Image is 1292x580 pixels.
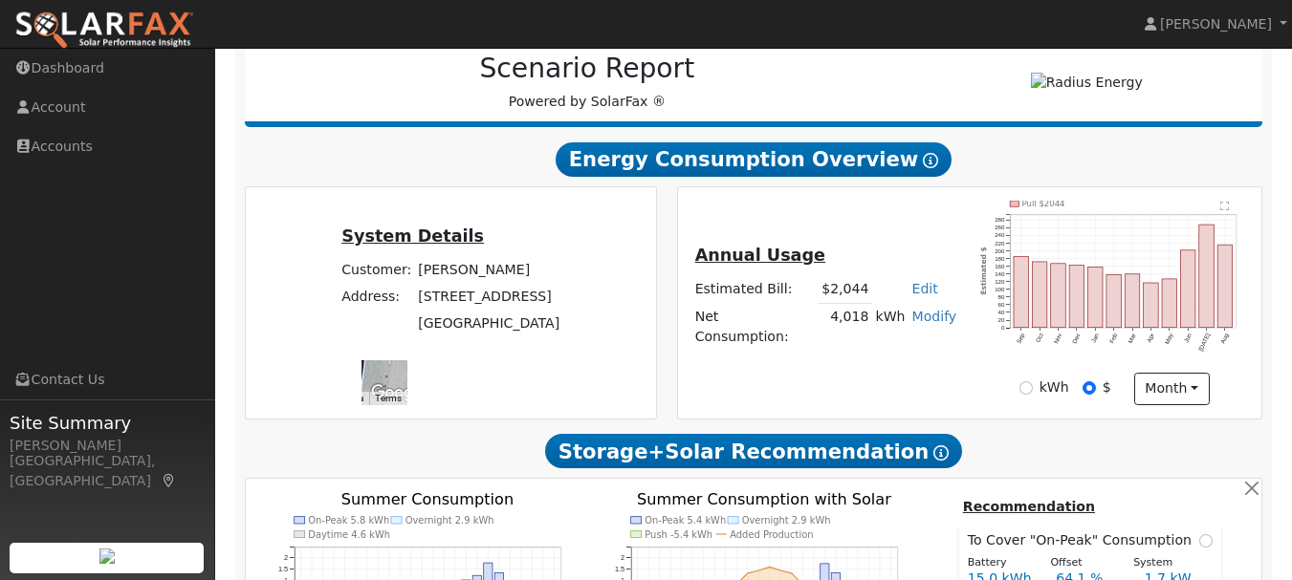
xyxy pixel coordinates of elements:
text: 20 [997,316,1004,323]
td: Net Consumption: [691,303,819,350]
div: [PERSON_NAME] [10,436,205,456]
rect: onclick="" [1014,257,1029,328]
text: 100 [995,286,1005,292]
text: Overnight 2.9 kWh [742,515,831,526]
div: Battery [957,555,1040,571]
circle: onclick="" [757,569,760,572]
text: 220 [995,240,1005,247]
text: May [1163,332,1174,345]
circle: onclick="" [790,572,793,575]
rect: onclick="" [1051,264,1066,328]
text: Sep [1015,332,1025,344]
text: Mar [1127,333,1137,345]
text: Feb [1108,332,1119,344]
circle: onclick="" [768,566,771,569]
text: On-Peak 5.4 kWh [645,515,726,526]
text: 2 [284,554,288,563]
label: $ [1103,377,1111,397]
text: Jan [1089,332,1100,344]
text: 140 [995,270,1005,277]
td: 4,018 [819,303,872,350]
td: Customer: [339,257,415,284]
td: Address: [339,284,415,311]
text: 2 [621,554,624,563]
td: [GEOGRAPHIC_DATA] [415,311,563,337]
rect: onclick="" [1125,274,1140,328]
text: Summer Consumption [341,491,515,509]
input: kWh [1019,381,1033,395]
text: Nov [1052,332,1062,345]
text: Jun [1183,332,1193,344]
td: [STREET_ADDRESS] [415,284,563,311]
rect: onclick="" [1199,225,1215,328]
text: Apr [1146,333,1155,344]
u: Recommendation [963,499,1095,514]
text: 200 [995,247,1005,254]
a: Edit [912,281,938,296]
img: SolarFax [14,11,194,51]
img: retrieve [99,548,115,564]
text: 240 [995,232,1005,239]
div: [GEOGRAPHIC_DATA], [GEOGRAPHIC_DATA] [10,451,205,491]
a: Map [161,473,178,488]
span: [PERSON_NAME] [1160,16,1272,32]
rect: onclick="" [1144,283,1159,328]
input: $ [1083,381,1096,395]
text: 80 [997,293,1004,300]
div: Powered by SolarFax ® [254,53,921,112]
span: To Cover "On-Peak" Consumption [968,530,1199,550]
h2: Scenario Report [264,53,910,85]
img: Google [366,380,429,405]
text: Daytime 4.6 kWh [308,529,390,540]
span: Site Summary [10,410,205,436]
text: Overnight 2.9 kWh [405,515,494,526]
text: Estimated $ [979,247,988,295]
rect: onclick="" [1217,245,1233,328]
div: System [1124,555,1207,571]
text: 180 [995,255,1005,262]
text: 1.5 [614,566,624,574]
rect: onclick="" [1069,266,1084,328]
i: Show Help [933,445,949,461]
text: Aug [1219,332,1230,344]
label: kWh [1040,377,1069,397]
circle: onclick="" [779,569,782,572]
img: Radius Energy [1031,73,1143,93]
text: 0 [1001,324,1005,331]
td: kWh [872,303,909,350]
text: 160 [995,263,1005,269]
a: Terms (opens in new tab) [375,393,402,403]
i: Show Help [923,153,938,168]
rect: onclick="" [1032,262,1047,328]
text: Pull $2044 [1021,199,1064,208]
text: On-Peak 5.8 kWh [308,515,389,526]
a: Modify [912,309,957,324]
text: 260 [995,224,1005,230]
div: Offset [1040,555,1124,571]
rect: onclick="" [1162,279,1177,328]
text: Added Production [730,529,813,540]
circle: onclick="" [746,572,749,575]
text: [DATE] [1197,333,1212,353]
text: 1.5 [278,566,288,574]
text: 40 [997,309,1004,315]
rect: onclick="" [1106,275,1122,328]
text: Push -5.4 kWh [645,529,712,540]
rect: onclick="" [1181,250,1196,328]
rect: onclick="" [1088,267,1104,328]
td: $2,044 [819,275,872,303]
text: Oct [1034,333,1044,344]
text:  [1220,201,1229,210]
span: Energy Consumption Overview [556,142,952,177]
u: Annual Usage [695,246,825,265]
text: 280 [995,216,1005,223]
text: Dec [1071,333,1082,345]
td: Estimated Bill: [691,275,819,303]
text: 120 [995,278,1005,285]
td: [PERSON_NAME] [415,257,563,284]
button: month [1134,373,1210,405]
text: Summer Consumption with Solar [637,491,892,509]
text: 60 [997,301,1004,308]
span: Storage+Solar Recommendation [545,434,962,468]
u: System Details [341,226,484,246]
